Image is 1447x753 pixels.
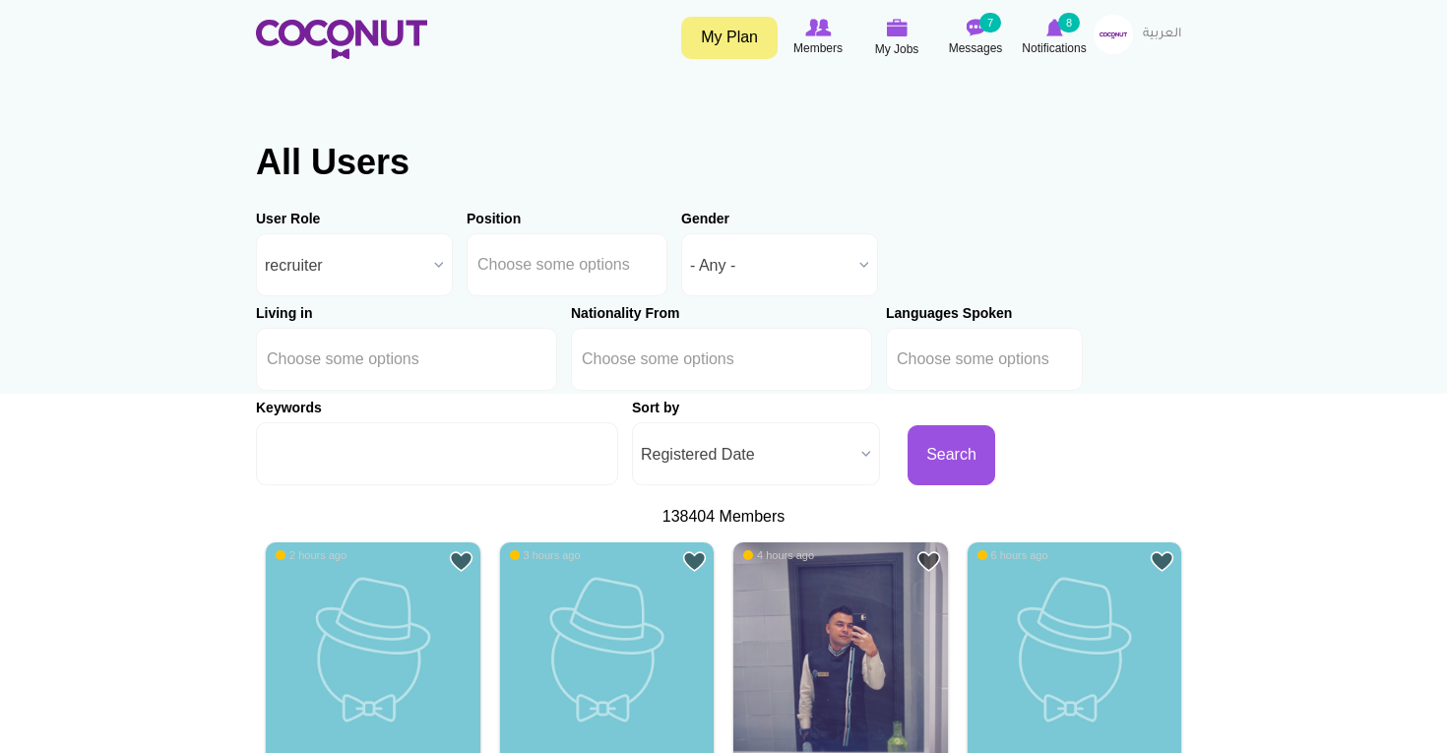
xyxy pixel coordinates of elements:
label: User Role [256,209,320,228]
label: Living in [256,303,313,323]
img: Browse Members [805,19,831,36]
img: Messages [966,19,985,36]
span: - Any - [690,234,851,297]
button: Search [908,425,995,485]
a: My Plan [681,17,778,59]
a: Notifications Notifications 8 [1015,15,1094,60]
label: Keywords [256,398,322,417]
a: العربية [1133,15,1191,54]
small: 8 [1058,13,1080,32]
a: My Jobs My Jobs [857,15,936,61]
label: Gender [681,209,729,228]
span: Registered Date [641,423,853,486]
a: Messages Messages 7 [936,15,1015,60]
span: 3 hours ago [510,548,581,562]
a: Add to Favourites [916,549,941,574]
span: My Jobs [875,39,919,59]
span: recruiter [265,234,426,297]
a: Add to Favourites [1150,549,1174,574]
a: Add to Favourites [449,549,473,574]
span: 2 hours ago [276,548,346,562]
img: Notifications [1046,19,1063,36]
span: Messages [949,38,1003,58]
label: Languages Spoken [886,303,1012,323]
label: Position [467,209,521,228]
a: Browse Members Members [779,15,857,60]
label: Sort by [632,398,679,417]
span: 6 hours ago [977,548,1048,562]
span: 4 hours ago [743,548,814,562]
h1: All Users [256,143,1191,182]
span: Notifications [1022,38,1086,58]
label: Nationality From [571,303,679,323]
img: Home [256,20,427,59]
a: Add to Favourites [682,549,707,574]
div: 138404 Members [256,506,1191,529]
span: Members [793,38,843,58]
img: My Jobs [886,19,908,36]
small: 7 [979,13,1001,32]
